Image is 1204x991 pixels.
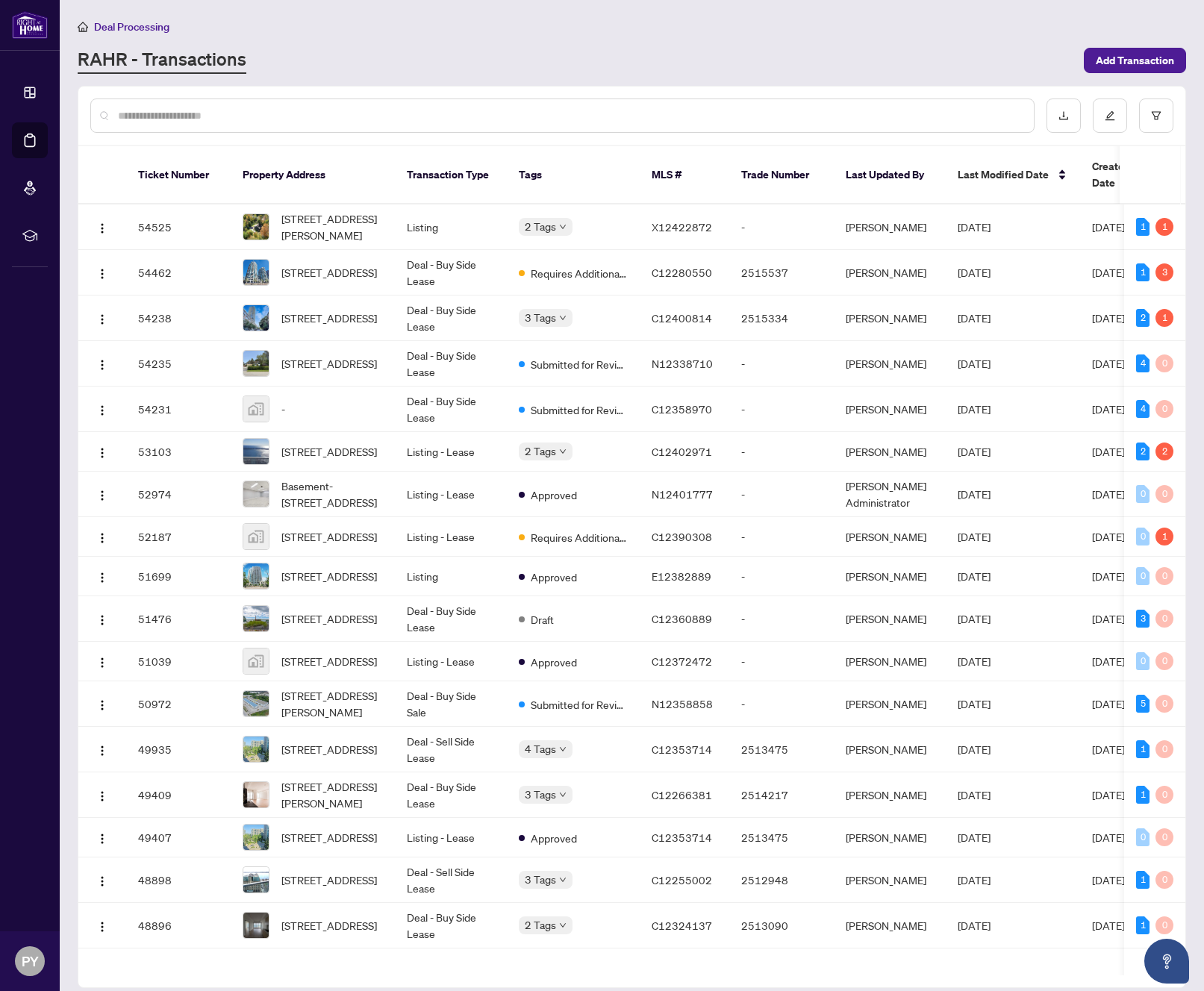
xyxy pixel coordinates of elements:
span: Approved [531,569,577,585]
span: [DATE] [1092,445,1125,458]
td: 52974 [126,472,231,517]
span: edit [1105,110,1115,121]
span: C12266381 [652,788,712,801]
td: - [729,557,834,596]
img: thumbnail-img [243,825,269,850]
td: Deal - Buy Side Lease [395,387,507,432]
img: thumbnail-img [243,260,269,285]
td: [PERSON_NAME] [834,727,946,772]
div: 1 [1155,309,1173,327]
td: 48896 [126,903,231,948]
span: [DATE] [958,873,991,887]
td: Listing - Lease [395,642,507,681]
span: - [281,401,285,417]
div: 1 [1155,528,1173,545]
span: [DATE] [1092,569,1125,583]
th: MLS # [640,146,729,204]
td: Deal - Buy Side Lease [395,341,507,387]
span: Requires Additional Docs [531,529,628,545]
img: Logo [96,404,108,416]
th: Trade Number [729,146,834,204]
td: [PERSON_NAME] [834,387,946,432]
span: [DATE] [1092,402,1125,416]
button: Logo [90,306,114,330]
span: Approved [531,830,577,846]
td: [PERSON_NAME] [834,557,946,596]
img: thumbnail-img [243,782,269,807]
span: N12358858 [652,697,713,710]
span: [DATE] [958,220,991,234]
span: [STREET_ADDRESS] [281,653,377,669]
img: Logo [96,490,108,501]
img: thumbnail-img [243,214,269,240]
td: 54231 [126,387,231,432]
span: 3 Tags [525,786,556,803]
td: - [729,517,834,557]
span: home [78,22,88,32]
span: [DATE] [1092,873,1125,887]
span: C12372472 [652,654,712,668]
span: Submitted for Review [531,401,628,418]
span: [DATE] [958,654,991,668]
img: thumbnail-img [243,691,269,716]
img: Logo [96,222,108,234]
td: [PERSON_NAME] [834,341,946,387]
div: 2 [1155,443,1173,460]
span: [DATE] [1092,743,1125,756]
span: [STREET_ADDRESS][PERSON_NAME] [281,687,383,720]
div: 0 [1155,695,1173,713]
div: 0 [1155,871,1173,889]
span: C12353714 [652,743,712,756]
span: Last Modified Date [958,166,1049,183]
img: Logo [96,833,108,845]
span: X12422872 [652,220,712,234]
img: Logo [96,699,108,711]
div: 1 [1155,218,1173,236]
button: Logo [90,564,114,588]
span: [DATE] [958,487,991,501]
span: [DATE] [1092,612,1125,625]
img: thumbnail-img [243,351,269,376]
td: 50972 [126,681,231,727]
div: 0 [1155,567,1173,585]
button: Logo [90,913,114,937]
span: PY [22,951,39,972]
td: 51476 [126,596,231,642]
div: 0 [1155,485,1173,503]
span: Draft [531,611,554,628]
td: 51039 [126,642,231,681]
span: [DATE] [958,530,991,543]
div: 0 [1155,828,1173,846]
span: [STREET_ADDRESS][PERSON_NAME] [281,778,383,811]
img: Logo [96,572,108,584]
td: - [729,681,834,727]
td: - [729,642,834,681]
div: 0 [1136,567,1150,585]
td: 2513475 [729,727,834,772]
span: [STREET_ADDRESS] [281,310,377,326]
td: 49409 [126,772,231,818]
td: [PERSON_NAME] [834,857,946,903]
td: Listing - Lease [395,432,507,472]
span: [DATE] [1092,357,1125,370]
td: 2513090 [729,903,834,948]
td: 53103 [126,432,231,472]
td: - [729,596,834,642]
button: filter [1139,99,1173,133]
img: thumbnail-img [243,481,269,507]
td: - [729,387,834,432]
span: 3 Tags [525,309,556,326]
img: Logo [96,875,108,887]
span: C12400814 [652,311,712,325]
span: filter [1151,110,1161,121]
span: Approved [531,654,577,670]
span: [STREET_ADDRESS] [281,568,377,584]
button: Logo [90,783,114,807]
span: [DATE] [1092,831,1125,844]
span: [DATE] [958,569,991,583]
td: [PERSON_NAME] [834,903,946,948]
td: [PERSON_NAME] [834,818,946,857]
span: 2 Tags [525,218,556,235]
img: thumbnail-img [243,563,269,589]
span: [DATE] [1092,788,1125,801]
